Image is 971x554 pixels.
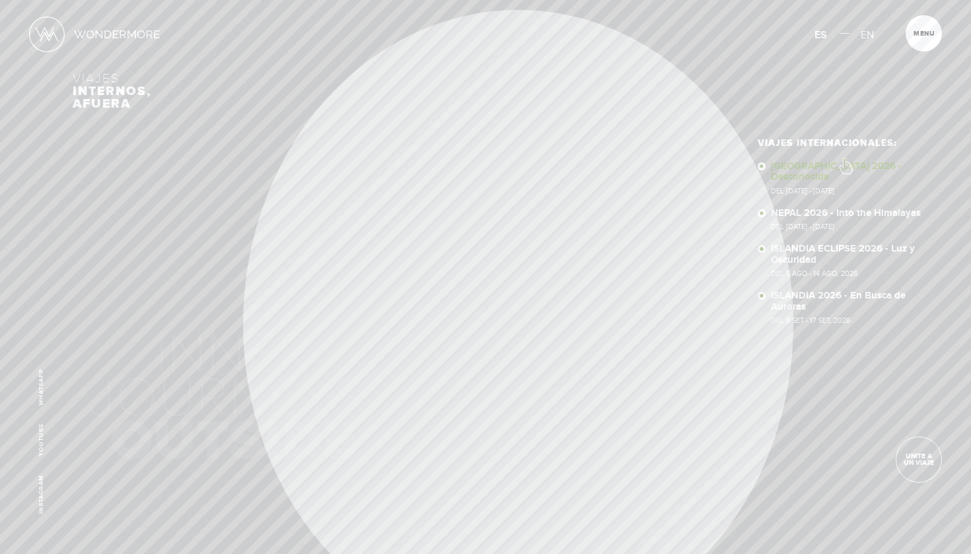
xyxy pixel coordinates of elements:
a: ES [814,24,827,46]
a: ISLANDIA 2026 - En Busca de AurorasDel 8 SET - 17 SET, 2026 [771,291,923,324]
a: Youtube [38,423,45,456]
a: ISLANDIA ECLIPSE 2026 - Luz y OscuridadDel 5 Ago - 14 Ago, 2026 [771,244,923,277]
span: Del 8 SET - 17 SET, 2026 [771,317,923,324]
h3: Viajes Internacionales: [758,139,923,148]
span: ES [814,28,827,42]
span: Del 5 Ago - 14 Ago, 2026 [771,270,923,277]
span: Del [DATE] - [DATE] [771,188,923,195]
a: Unite a un viaje [896,436,942,483]
a: [GEOGRAPHIC_DATA] 2026 - DesconocidaDel [DATE] - [DATE] [771,161,923,195]
a: WhatsApp [38,368,45,405]
a: Instagram [38,475,45,514]
img: Nombre Logo [74,30,160,38]
span: Menu [914,30,935,37]
span: Del [DATE] - [DATE] [771,223,923,230]
a: EN [861,24,874,46]
h3: Viajes internos, afuera [73,73,898,110]
a: NEPAL 2026 - Into the HimalayasDel [DATE] - [DATE] [771,208,923,231]
span: EN [861,28,874,42]
img: Logo [29,17,65,52]
span: Unite a un viaje [896,453,941,466]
